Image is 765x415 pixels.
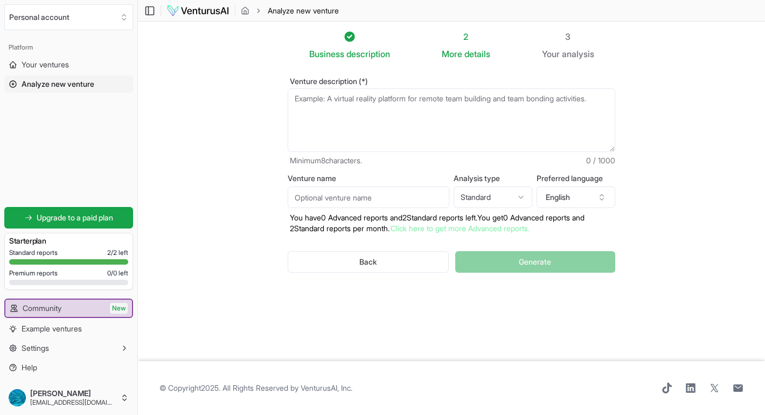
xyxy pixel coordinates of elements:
[4,340,133,357] button: Settings
[464,49,490,59] span: details
[5,300,132,317] a: CommunityNew
[22,59,69,70] span: Your ventures
[391,224,530,233] a: Click here to get more Advanced reports.
[542,30,594,43] div: 3
[166,4,229,17] img: logo
[288,78,615,85] label: Venture description (*)
[37,212,113,223] span: Upgrade to a paid plan
[22,343,49,354] span: Settings
[9,248,58,257] span: Standard reports
[22,362,37,373] span: Help
[562,49,594,59] span: analysis
[537,175,615,182] label: Preferred language
[110,303,128,314] span: New
[4,207,133,229] a: Upgrade to a paid plan
[537,186,615,208] button: English
[4,385,133,411] button: [PERSON_NAME][EMAIL_ADDRESS][DOMAIN_NAME]
[159,383,352,393] span: © Copyright 2025 . All Rights Reserved by .
[22,79,94,89] span: Analyze new venture
[346,49,390,59] span: description
[4,39,133,56] div: Platform
[288,251,449,273] button: Back
[454,175,532,182] label: Analysis type
[30,389,116,398] span: [PERSON_NAME]
[22,323,82,334] span: Example ventures
[288,186,449,208] input: Optional venture name
[442,47,462,60] span: More
[542,47,560,60] span: Your
[288,175,449,182] label: Venture name
[30,398,116,407] span: [EMAIL_ADDRESS][DOMAIN_NAME]
[290,155,362,166] span: Minimum 8 characters.
[288,212,615,234] p: You have 0 Advanced reports and 2 Standard reports left. Y ou get 0 Advanced reports and 2 Standa...
[9,269,58,278] span: Premium reports
[107,269,128,278] span: 0 / 0 left
[23,303,61,314] span: Community
[4,75,133,93] a: Analyze new venture
[4,4,133,30] button: Select an organization
[4,320,133,337] a: Example ventures
[241,5,339,16] nav: breadcrumb
[309,47,344,60] span: Business
[442,30,490,43] div: 2
[586,155,615,166] span: 0 / 1000
[301,383,351,392] a: VenturusAI, Inc
[4,56,133,73] a: Your ventures
[268,5,339,16] span: Analyze new venture
[4,359,133,376] a: Help
[9,236,128,246] h3: Starter plan
[107,248,128,257] span: 2 / 2 left
[9,389,26,406] img: ACg8ocInlgaEr8rFBcxQmS1AG-jV9xT_k7EqrELLJf3WsQEeXvqKHcOY=s96-c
